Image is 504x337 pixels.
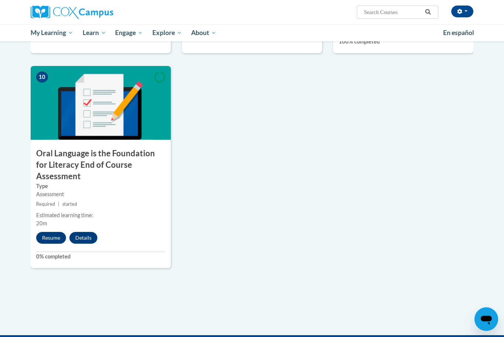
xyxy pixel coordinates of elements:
span: My Learning [31,28,73,37]
span: Required [36,202,55,207]
span: 10 [36,72,48,83]
label: Type [36,183,165,191]
a: Cox Campus [31,6,171,19]
a: Engage [110,24,148,41]
div: Assessment [36,191,165,199]
h3: Oral Language is the Foundation for Literacy End of Course Assessment [31,148,171,182]
div: Main menu [20,24,484,41]
button: Details [69,232,97,244]
span: Learn [83,28,106,37]
input: Search Courses [363,8,422,17]
a: En español [438,25,479,41]
a: Learn [78,24,111,41]
a: About [187,24,221,41]
span: Engage [115,28,143,37]
img: Cox Campus [31,6,113,19]
span: About [191,28,216,37]
button: Account Settings [451,6,473,17]
span: 20m [36,220,47,227]
span: started [62,202,77,207]
span: Explore [152,28,182,37]
button: Resume [36,232,66,244]
button: Search [422,8,434,17]
span: | [58,202,59,207]
img: Course Image [31,66,171,140]
label: 100% completed [339,38,468,46]
a: Explore [148,24,187,41]
a: My Learning [26,24,78,41]
iframe: Button to launch messaging window [474,308,498,331]
label: 0% completed [36,253,165,261]
div: Estimated learning time: [36,212,165,220]
span: En español [443,29,474,37]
